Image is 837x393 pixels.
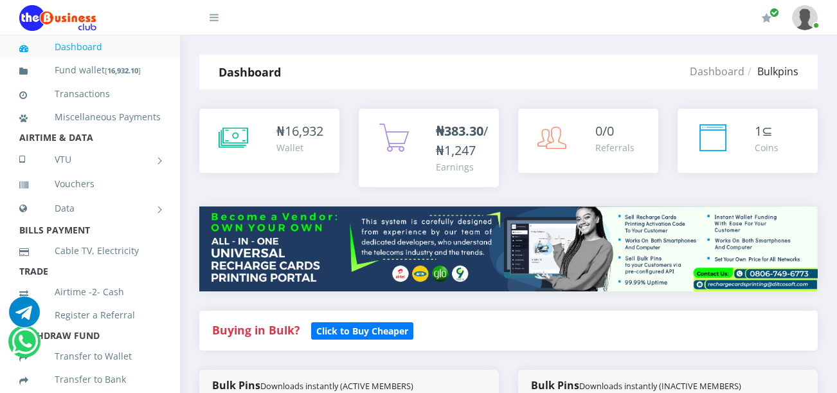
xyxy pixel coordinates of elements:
strong: Buying in Bulk? [212,322,300,338]
a: Miscellaneous Payments [19,102,161,132]
li: Bulkpins [744,64,798,79]
span: Renew/Upgrade Subscription [770,8,779,17]
b: 16,932.10 [107,66,138,75]
i: Renew/Upgrade Subscription [762,13,771,23]
a: Airtime -2- Cash [19,277,161,307]
a: Cable TV, Electricity [19,236,161,266]
a: Transfer to Wallet [19,342,161,371]
img: Logo [19,5,96,31]
a: Chat for support [12,336,38,357]
small: [ ] [105,66,141,75]
strong: Bulk Pins [212,378,413,392]
a: ₦16,932 Wallet [199,109,339,173]
a: Chat for support [9,306,40,327]
a: Vouchers [19,169,161,199]
img: multitenant_rcp.png [199,206,818,291]
a: VTU [19,143,161,176]
a: Click to Buy Cheaper [311,322,413,338]
b: Click to Buy Cheaper [316,325,408,337]
a: Transactions [19,79,161,109]
small: Downloads instantly (INACTIVE MEMBERS) [579,380,741,392]
img: User [792,5,818,30]
span: 16,932 [285,122,323,140]
a: ₦383.30/₦1,247 Earnings [359,109,499,187]
span: /₦1,247 [436,122,488,159]
small: Downloads instantly (ACTIVE MEMBERS) [260,380,413,392]
b: ₦383.30 [436,122,483,140]
strong: Bulk Pins [531,378,741,392]
div: ₦ [276,122,323,141]
div: ⊆ [755,122,779,141]
div: Earnings [436,160,488,174]
span: 0/0 [595,122,614,140]
a: 0/0 Referrals [518,109,658,173]
div: Wallet [276,141,323,154]
div: Referrals [595,141,634,154]
a: Dashboard [19,32,161,62]
span: 1 [755,122,762,140]
a: Register a Referral [19,300,161,330]
strong: Dashboard [219,64,281,80]
a: Dashboard [690,64,744,78]
div: Coins [755,141,779,154]
a: Fund wallet[16,932.10] [19,55,161,86]
a: Data [19,192,161,224]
